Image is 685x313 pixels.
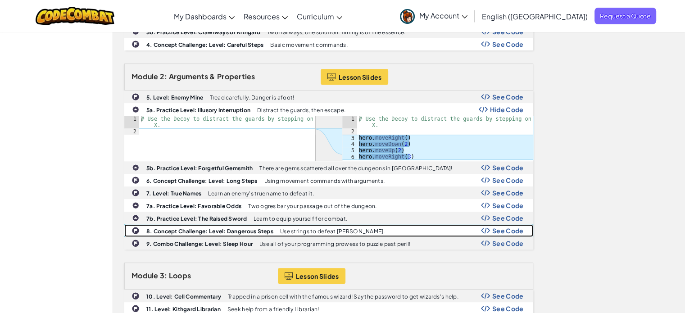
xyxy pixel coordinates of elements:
a: My Account [395,2,472,30]
img: Show Code Logo [481,240,490,246]
a: 5a. Practice Level: Illusory Interruption Distract the guards, then escape. Show Code Logo Hide C... [124,103,533,161]
p: Trapped in a prison cell with the famous wizard! Say the password to get wizards's help. [228,294,458,299]
img: Show Code Logo [481,202,490,209]
img: IconChallengeLevel.svg [132,227,140,235]
span: English ([GEOGRAPHIC_DATA]) [482,12,588,21]
p: Tread carefully. Danger is afoot! [210,95,294,100]
span: Lesson Slides [296,272,339,280]
img: IconPracticeLevel.svg [132,202,139,209]
p: Use all of your programming prowess to puzzle past peril! [259,241,410,247]
img: Show Code Logo [481,94,490,100]
a: Lesson Slides [321,69,389,85]
p: Distract the guards, then escape. [257,107,345,113]
img: Show Code Logo [481,215,490,221]
img: avatar [400,9,415,24]
a: Curriculum [292,4,347,28]
b: 7a. Practice Level: Favorable Odds [146,203,241,209]
a: 7a. Practice Level: Favorable Odds Two ogres bar your passage out of the dungeon. Show Code Logo ... [124,199,533,212]
span: Lesson Slides [339,73,382,81]
a: Request a Quote [594,8,656,24]
img: IconChallengeLevel.svg [132,40,140,48]
p: Basic movement commands. [270,42,347,48]
img: IconChallengeLevel.svg [132,292,140,300]
span: Resources [244,12,280,21]
div: 2 [342,128,357,135]
a: My Dashboards [169,4,239,28]
span: See Code [492,227,524,234]
span: See Code [492,292,524,299]
a: 5. Level: Enemy Mine Tread carefully. Danger is afoot! Show Code Logo See Code [124,91,533,103]
span: See Code [492,41,524,48]
img: CodeCombat logo [36,7,114,25]
div: 5 [342,147,357,154]
img: IconChallengeLevel.svg [132,176,140,184]
b: 4. Concept Challenge: Level: Careful Steps [146,41,263,48]
span: See Code [492,164,524,171]
span: Loops [169,271,191,280]
img: Show Code Logo [481,227,490,234]
p: Seek help from a friendly Librarian! [227,306,319,312]
div: 2 [124,128,139,135]
a: 6. Concept Challenge: Level: Long Steps Using movement commands with arguments. Show Code Logo Se... [124,174,533,186]
span: See Code [492,189,524,196]
span: See Code [492,240,524,247]
img: IconChallengeLevel.svg [132,239,140,247]
a: 10. Level: Cell Commentary Trapped in a prison cell with the famous wizard! Say the password to g... [124,290,533,302]
b: 7b. Practice Level: The Raised Sword [146,215,247,222]
img: IconChallengeLevel.svg [132,304,140,313]
b: 3b. Practice Level: Crawlways of Kithgard [146,29,260,36]
div: 1 [124,116,139,128]
b: 11. Level: Kithgard Librarian [146,306,221,313]
span: See Code [492,93,524,100]
b: 10. Level: Cell Commentary [146,293,221,300]
img: IconPracticeLevel.svg [132,164,139,171]
b: 6. Concept Challenge: Level: Long Steps [146,177,258,184]
a: 5b. Practice Level: Forgetful Gemsmith There are gems scattered all over the dungeons in [GEOGRAP... [124,161,533,174]
span: Module [132,72,159,81]
span: See Code [492,177,524,184]
span: See Code [492,305,524,312]
span: My Account [419,11,467,20]
span: See Code [492,214,524,222]
p: Learn to equip yourself for combat. [254,216,347,222]
div: 6 [342,154,357,160]
span: 2: [160,72,168,81]
p: There are gems scattered all over the dungeons in [GEOGRAPHIC_DATA]! [259,165,452,171]
b: 5b. Practice Level: Forgetful Gemsmith [146,165,253,172]
img: IconChallengeLevel.svg [132,189,140,197]
b: 5a. Practice Level: Illusory Interruption [146,107,250,113]
img: Show Code Logo [481,305,490,312]
button: Lesson Slides [278,268,346,284]
a: 4. Concept Challenge: Level: Careful Steps Basic movement commands. Show Code Logo See Code [124,38,533,50]
span: Module [132,271,159,280]
b: 7. Level: True Names [146,190,201,197]
img: Show Code Logo [481,177,490,183]
a: 9. Combo Challenge: Level: Sleep Hour Use all of your programming prowess to puzzle past peril! S... [124,237,533,249]
img: IconPracticeLevel.svg [132,106,139,113]
div: 4 [342,141,357,147]
b: 8. Concept Challenge: Level: Dangerous Steps [146,228,273,235]
a: 7. Level: True Names Learn an enemy's true name to defeat it. Show Code Logo See Code [124,186,533,199]
div: 3 [342,135,357,141]
span: 3: [160,271,168,280]
img: Show Code Logo [481,293,490,299]
a: English ([GEOGRAPHIC_DATA]) [477,4,592,28]
b: 5. Level: Enemy Mine [146,94,203,101]
span: Hide Code [490,106,524,113]
p: Two ogres bar your passage out of the dungeon. [248,203,377,209]
p: Two hallways, one solution. Timing is of the essence. [267,29,405,35]
p: Use strings to defeat [PERSON_NAME]. [280,228,385,234]
img: Show Code Logo [481,190,490,196]
span: See Code [492,202,524,209]
a: 7b. Practice Level: The Raised Sword Learn to equip yourself for combat. Show Code Logo See Code [124,212,533,224]
div: 1 [342,116,357,128]
span: Curriculum [297,12,334,21]
a: 8. Concept Challenge: Level: Dangerous Steps Use strings to defeat [PERSON_NAME]. Show Code Logo ... [124,224,533,237]
span: See Code [492,28,524,35]
img: Show Code Logo [479,106,488,113]
p: Using movement commands with arguments. [264,178,385,184]
span: Arguments & Properties [169,72,255,81]
img: Show Code Logo [481,41,490,47]
img: IconChallengeLevel.svg [132,93,140,101]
